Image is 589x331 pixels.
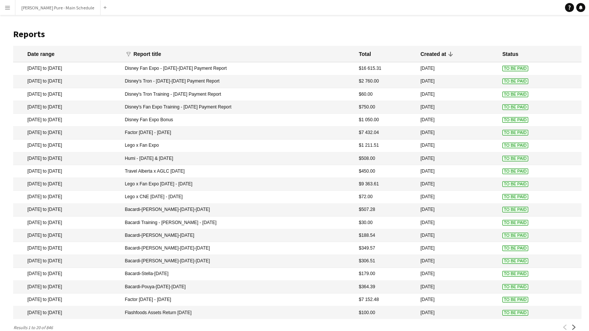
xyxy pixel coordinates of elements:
mat-cell: [DATE] to [DATE] [13,101,121,114]
mat-cell: [DATE] to [DATE] [13,204,121,217]
mat-cell: Travel Alberta x AGLC [DATE] [121,165,355,178]
span: To Be Paid [502,297,528,302]
mat-cell: [DATE] to [DATE] [13,75,121,88]
mat-cell: [DATE] to [DATE] [13,268,121,281]
mat-cell: [DATE] to [DATE] [13,126,121,139]
mat-cell: [DATE] to [DATE] [13,178,121,191]
span: To Be Paid [502,220,528,226]
mat-cell: [DATE] to [DATE] [13,191,121,203]
mat-cell: [DATE] [417,306,499,319]
mat-cell: [DATE] [417,165,499,178]
mat-cell: [DATE] to [DATE] [13,281,121,293]
mat-cell: $188.54 [355,229,416,242]
span: To Be Paid [502,117,528,123]
mat-cell: Bacardi-Pouya-[DATE]-[DATE] [121,281,355,293]
mat-cell: Flashfoods Assets Return [DATE] [121,306,355,319]
mat-cell: [DATE] [417,229,499,242]
mat-cell: [DATE] [417,62,499,75]
mat-cell: [DATE] [417,191,499,203]
button: [PERSON_NAME] Pure - Main Schedule [15,0,101,15]
div: Report title [134,51,168,57]
mat-cell: Disney's Tron - [DATE]-[DATE] Payment Report [121,75,355,88]
mat-cell: [DATE] to [DATE] [13,229,121,242]
mat-cell: [DATE] [417,268,499,281]
mat-cell: Bacardi-[PERSON_NAME]-[DATE] [121,229,355,242]
h1: Reports [13,29,581,40]
mat-cell: $364.39 [355,281,416,293]
mat-cell: [DATE] to [DATE] [13,62,121,75]
mat-cell: $1 050.00 [355,114,416,126]
mat-cell: $60.00 [355,88,416,101]
mat-cell: [DATE] [417,126,499,139]
mat-cell: $2 760.00 [355,75,416,88]
span: To Be Paid [502,143,528,148]
span: To Be Paid [502,66,528,71]
span: To Be Paid [502,310,528,316]
div: Total [359,51,371,57]
mat-cell: [DATE] [417,242,499,255]
mat-cell: Bacardi Training - [PERSON_NAME] - [DATE] [121,217,355,229]
mat-cell: [DATE] to [DATE] [13,242,121,255]
mat-cell: $349.57 [355,242,416,255]
mat-cell: Humi - [DATE] & [DATE] [121,152,355,165]
mat-cell: [DATE] [417,75,499,88]
span: To Be Paid [502,258,528,264]
mat-cell: Factor [DATE] - [DATE] [121,293,355,306]
mat-cell: [DATE] to [DATE] [13,140,121,152]
span: To Be Paid [502,271,528,277]
span: To Be Paid [502,92,528,97]
mat-cell: Disney's Fan Expo Training - [DATE] Payment Report [121,101,355,114]
div: Created at [421,51,446,57]
mat-cell: [DATE] to [DATE] [13,114,121,126]
mat-cell: Lego x Fan Expo [DATE] - [DATE] [121,178,355,191]
div: Report title [134,51,161,57]
mat-cell: $306.51 [355,255,416,268]
mat-cell: [DATE] [417,293,499,306]
mat-cell: Disney Fan Expo - [DATE]-[DATE] Payment Report [121,62,355,75]
mat-cell: [DATE] [417,101,499,114]
mat-cell: [DATE] [417,217,499,229]
span: To Be Paid [502,130,528,135]
mat-cell: [DATE] [417,204,499,217]
mat-cell: $9 363.61 [355,178,416,191]
mat-cell: Bacardi-[PERSON_NAME]-[DATE]-[DATE] [121,204,355,217]
mat-cell: Bacardi-[PERSON_NAME]-[DATE]-[DATE] [121,255,355,268]
mat-cell: [DATE] [417,281,499,293]
mat-cell: $7 432.04 [355,126,416,139]
mat-cell: [DATE] to [DATE] [13,306,121,319]
span: Results 1 to 20 of 846 [13,325,56,330]
span: To Be Paid [502,104,528,110]
mat-cell: Bacardi-[PERSON_NAME]-[DATE]-[DATE] [121,242,355,255]
mat-cell: $1 211.51 [355,140,416,152]
mat-cell: Lego x Fan Expo [121,140,355,152]
mat-cell: [DATE] to [DATE] [13,152,121,165]
mat-cell: $72.00 [355,191,416,203]
mat-cell: [DATE] to [DATE] [13,88,121,101]
mat-cell: [DATE] [417,255,499,268]
mat-cell: [DATE] to [DATE] [13,165,121,178]
mat-cell: [DATE] [417,114,499,126]
mat-cell: $508.00 [355,152,416,165]
mat-cell: $179.00 [355,268,416,281]
mat-cell: [DATE] [417,178,499,191]
mat-cell: Disney Fan Expo Bonus [121,114,355,126]
mat-cell: Factor [DATE] - [DATE] [121,126,355,139]
mat-cell: $30.00 [355,217,416,229]
span: To Be Paid [502,284,528,290]
div: Status [502,51,518,57]
mat-cell: Disney's Tron Training - [DATE] Payment Report [121,88,355,101]
mat-cell: [DATE] to [DATE] [13,293,121,306]
span: To Be Paid [502,233,528,238]
span: To Be Paid [502,169,528,174]
span: To Be Paid [502,156,528,161]
mat-cell: Bacardi-Stella-[DATE] [121,268,355,281]
mat-cell: [DATE] to [DATE] [13,217,121,229]
mat-cell: $7 152.48 [355,293,416,306]
mat-cell: [DATE] [417,152,499,165]
div: Date range [27,51,54,57]
mat-cell: [DATE] [417,140,499,152]
span: To Be Paid [502,194,528,200]
mat-cell: [DATE] to [DATE] [13,255,121,268]
mat-cell: Lego x CNE [DATE] - [DATE] [121,191,355,203]
mat-cell: $16 615.31 [355,62,416,75]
